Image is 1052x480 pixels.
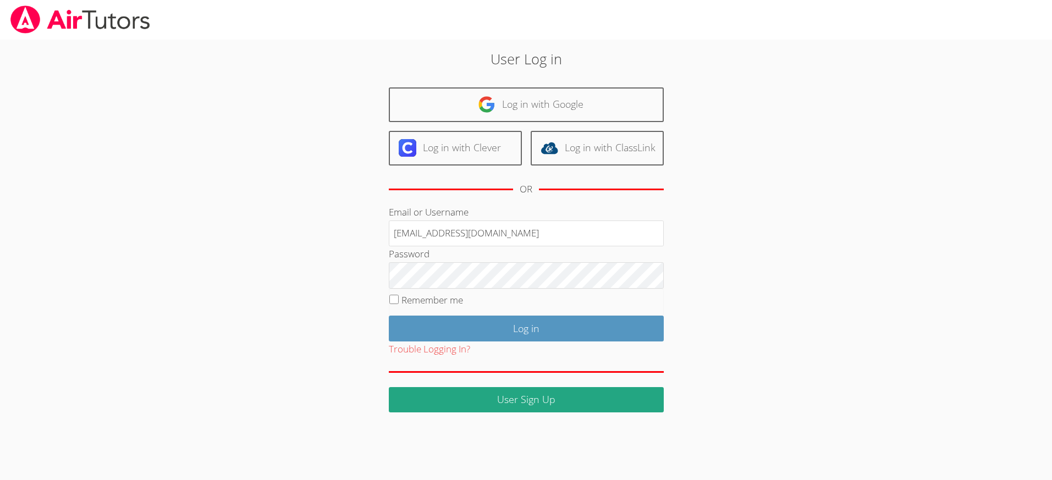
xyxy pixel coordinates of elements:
[389,247,429,260] label: Password
[389,341,470,357] button: Trouble Logging In?
[389,387,664,413] a: User Sign Up
[242,48,810,69] h2: User Log in
[9,5,151,34] img: airtutors_banner-c4298cdbf04f3fff15de1276eac7730deb9818008684d7c2e4769d2f7ddbe033.png
[389,131,522,165] a: Log in with Clever
[389,316,664,341] input: Log in
[531,131,664,165] a: Log in with ClassLink
[399,139,416,157] img: clever-logo-6eab21bc6e7a338710f1a6ff85c0baf02591cd810cc4098c63d3a4b26e2feb20.svg
[541,139,558,157] img: classlink-logo-d6bb404cc1216ec64c9a2012d9dc4662098be43eaf13dc465df04b49fa7ab582.svg
[389,206,469,218] label: Email or Username
[401,294,463,306] label: Remember me
[389,87,664,122] a: Log in with Google
[478,96,495,113] img: google-logo-50288ca7cdecda66e5e0955fdab243c47b7ad437acaf1139b6f446037453330a.svg
[520,181,532,197] div: OR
